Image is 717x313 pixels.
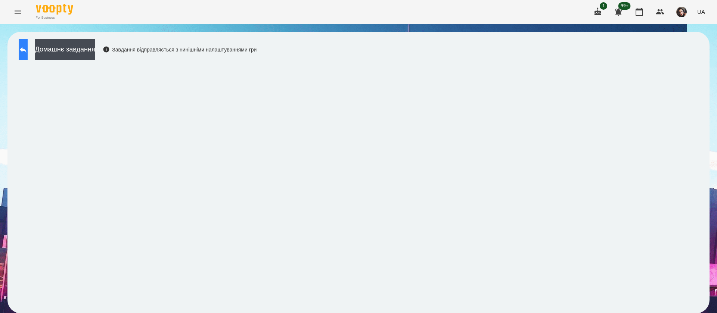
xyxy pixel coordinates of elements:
button: Домашнє завдання [35,39,95,60]
img: 415cf204168fa55e927162f296ff3726.jpg [676,7,687,17]
button: UA [694,5,708,19]
span: UA [697,8,705,16]
span: 99+ [618,2,631,10]
div: Завдання відправляється з нинішніми налаштуваннями гри [103,46,257,53]
button: Menu [9,3,27,21]
img: Voopty Logo [36,4,73,15]
span: For Business [36,15,73,20]
span: 1 [600,2,607,10]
